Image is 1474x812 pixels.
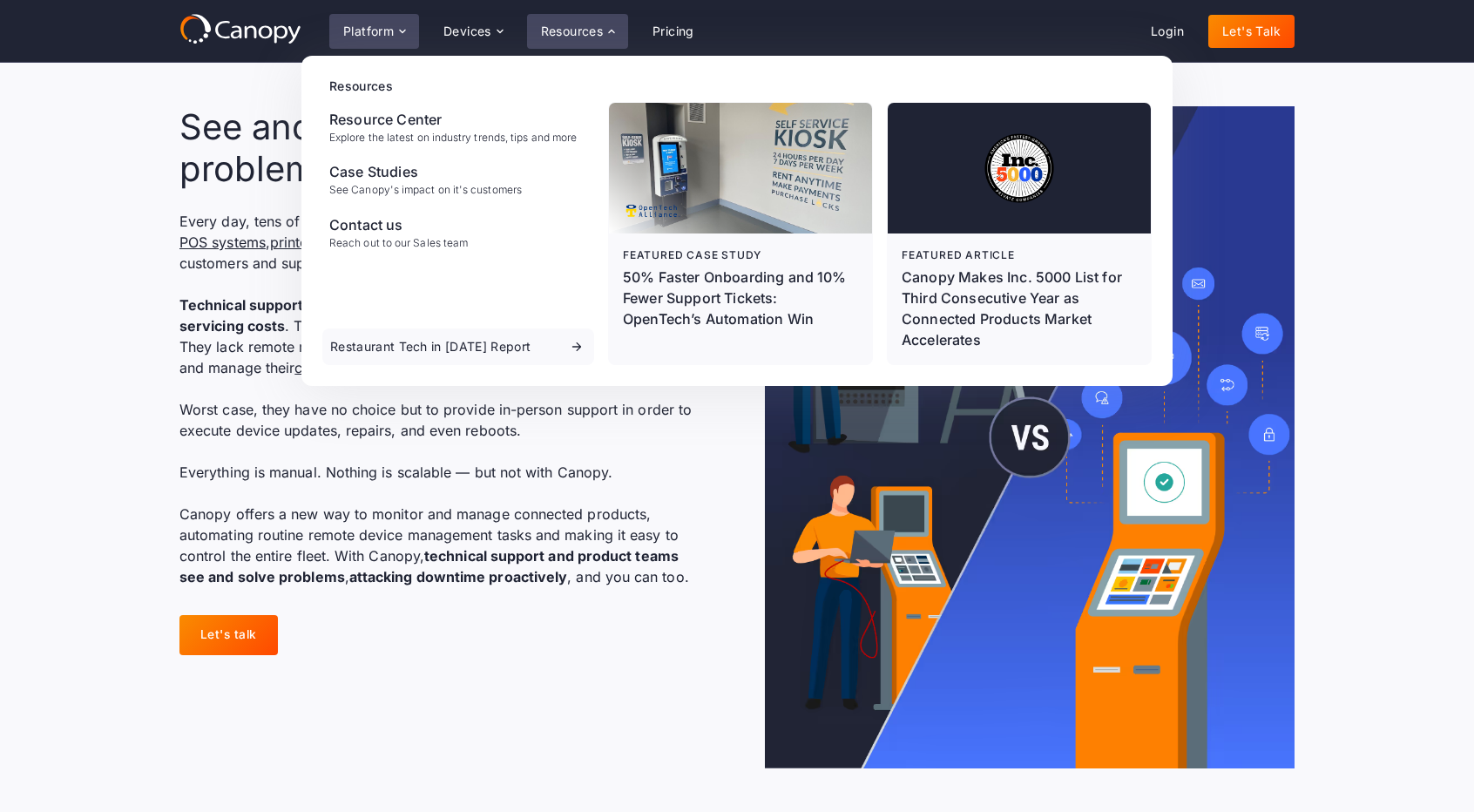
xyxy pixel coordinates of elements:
[329,14,419,49] div: Platform
[1208,15,1295,48] a: Let's Talk
[329,214,468,235] div: Contact us
[902,247,1137,263] div: Featured article
[888,103,1151,364] a: Featured articleCanopy Makes Inc. 5000 List for Third Consecutive Year as Connected Products Mark...
[179,547,679,585] strong: technical support and product teams see and solve problems
[541,25,604,37] div: Resources
[623,247,858,263] div: Featured case study
[330,341,531,353] div: Restaurant Tech in [DATE] Report
[329,237,468,249] div: Reach out to our Sales team
[322,154,594,203] a: Case StudiesSee Canopy's impact on it's customers
[179,296,676,335] strong: Technical support teams scramble to service these products increasing servicing costs
[179,211,702,587] p: Every day, tens of thousands of , , , , , and more stop working, increasing costs and frustrating...
[322,102,594,151] a: Resource CenterExplore the latest on industry trends, tips and more
[527,14,628,49] div: Resources
[443,25,491,37] div: Devices
[429,14,517,49] div: Devices
[179,106,702,190] h2: See and solve remote device problems
[639,15,708,48] a: Pricing
[902,267,1137,350] div: Canopy Makes Inc. 5000 List for Third Consecutive Year as Connected Products Market Accelerates
[179,615,278,655] a: Let's talk
[294,359,473,376] a: custom hardware solutions
[329,77,1152,95] div: Resources
[322,207,594,256] a: Contact usReach out to our Sales team
[329,184,522,196] div: See Canopy's impact on it's customers
[322,328,594,365] a: Restaurant Tech in [DATE] Report
[1137,15,1198,48] a: Login
[343,25,394,37] div: Platform
[329,161,522,182] div: Case Studies
[349,568,567,585] strong: attacking downtime proactively
[270,233,321,251] a: printers
[329,109,577,130] div: Resource Center
[329,132,577,144] div: Explore the latest on industry trends, tips and more
[301,56,1173,386] nav: Resources
[623,267,858,329] p: 50% Faster Onboarding and 10% Fewer Support Tickets: OpenTech’s Automation Win
[609,103,872,364] a: Featured case study50% Faster Onboarding and 10% Fewer Support Tickets: OpenTech’s Automation Win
